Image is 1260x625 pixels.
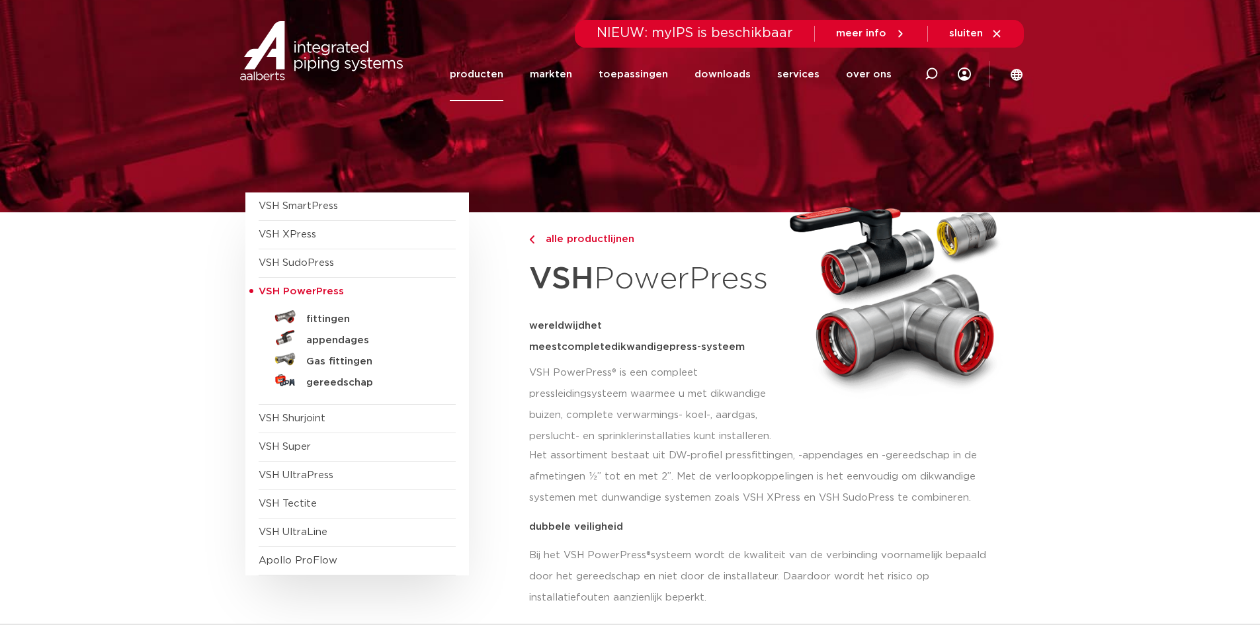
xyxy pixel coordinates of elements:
span: het meest [529,321,602,352]
span: dikwandige [611,342,669,352]
span: wereldwijd [529,321,585,331]
a: gereedschap [259,370,456,391]
a: alle productlijnen [529,231,777,247]
a: Apollo ProFlow [259,556,337,565]
a: VSH Tectite [259,499,317,509]
span: systeem wordt de kwaliteit van de verbinding voornamelijk bepaald door het gereedschap en niet do... [529,550,986,603]
span: NIEUW: myIPS is beschikbaar [597,26,793,40]
span: Bij het VSH PowerPress [529,550,646,560]
p: dubbele veiligheid [529,522,1007,532]
h5: Gas fittingen [306,356,437,368]
a: VSH SmartPress [259,201,338,211]
a: appendages [259,327,456,349]
a: sluiten [949,28,1003,40]
a: downloads [694,48,751,101]
a: VSH Shurjoint [259,413,325,423]
span: ® [646,550,651,560]
a: VSH UltraPress [259,470,333,480]
span: complete [562,342,611,352]
span: VSH PowerPress [259,286,344,296]
img: chevron-right.svg [529,235,534,244]
p: VSH PowerPress® is een compleet pressleidingsysteem waarmee u met dikwandige buizen, complete ver... [529,362,777,447]
nav: Menu [450,48,892,101]
h1: PowerPress [529,254,777,305]
div: my IPS [958,48,971,101]
a: over ons [846,48,892,101]
a: markten [530,48,572,101]
span: meer info [836,28,886,38]
span: sluiten [949,28,983,38]
span: press-systeem [669,342,745,352]
a: meer info [836,28,906,40]
h5: appendages [306,335,437,347]
a: toepassingen [599,48,668,101]
h5: fittingen [306,313,437,325]
a: Gas fittingen [259,349,456,370]
a: producten [450,48,503,101]
span: alle productlijnen [538,234,634,244]
a: VSH Super [259,442,311,452]
strong: VSH [529,264,594,294]
a: fittingen [259,306,456,327]
a: VSH UltraLine [259,527,327,537]
h5: gereedschap [306,377,437,389]
p: Het assortiment bestaat uit DW-profiel pressfittingen, -appendages en -gereedschap in de afmeting... [529,445,1007,509]
a: services [777,48,819,101]
a: VSH SudoPress [259,258,334,268]
a: VSH XPress [259,229,316,239]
